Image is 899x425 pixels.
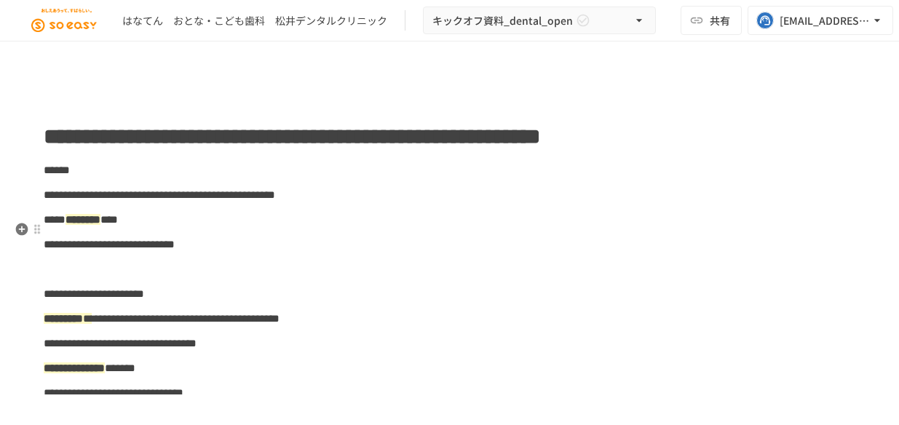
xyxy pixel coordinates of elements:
[681,6,742,35] button: 共有
[122,13,387,28] div: はなてん おとな・こども歯科 松井デンタルクリニック
[748,6,893,35] button: [EMAIL_ADDRESS][DOMAIN_NAME]
[710,12,730,28] span: 共有
[432,12,573,30] span: キックオフ資料_dental_open
[780,12,870,30] div: [EMAIL_ADDRESS][DOMAIN_NAME]
[17,9,111,32] img: JEGjsIKIkXC9kHzRN7titGGb0UF19Vi83cQ0mCQ5DuX
[423,7,656,35] button: キックオフ資料_dental_open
